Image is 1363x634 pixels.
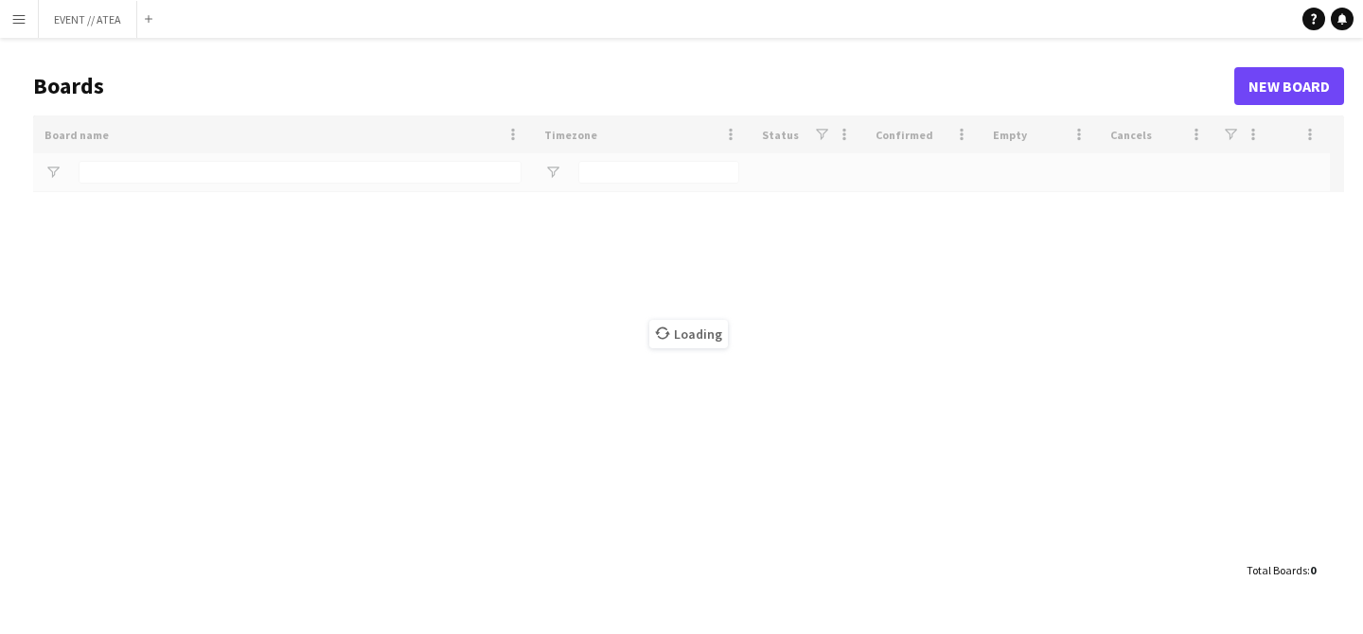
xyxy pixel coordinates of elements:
[33,72,1234,100] h1: Boards
[39,1,137,38] button: EVENT // ATEA
[1310,563,1316,577] span: 0
[1234,67,1344,105] a: New Board
[649,320,728,348] span: Loading
[1247,563,1307,577] span: Total Boards
[1247,552,1316,589] div: :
